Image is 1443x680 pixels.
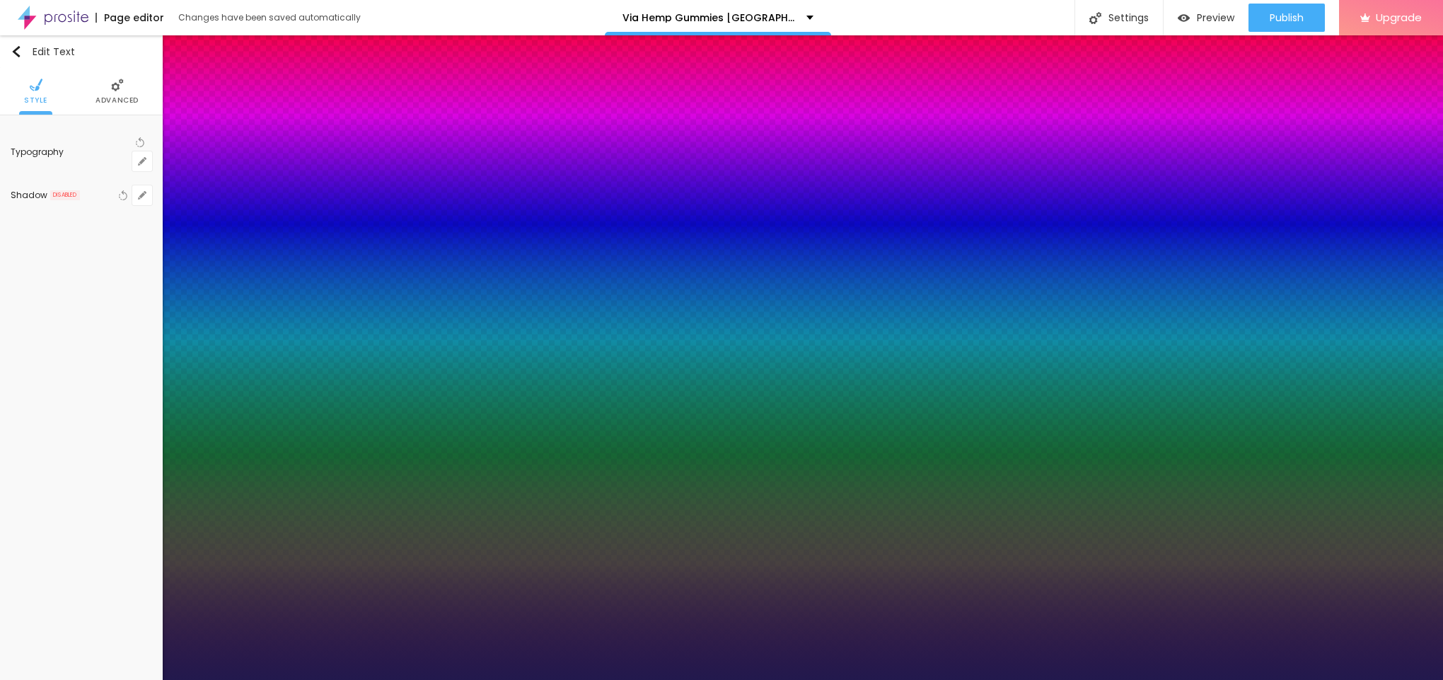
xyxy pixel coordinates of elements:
[1376,11,1422,23] span: Upgrade
[50,190,80,200] span: DISABLED
[95,97,139,104] span: Advanced
[1248,4,1325,32] button: Publish
[1270,12,1304,23] span: Publish
[30,79,42,91] img: Icone
[95,13,164,23] div: Page editor
[111,79,124,91] img: Icone
[1178,12,1190,24] img: view-1.svg
[11,191,47,200] div: Shadow
[11,148,132,156] div: Typography
[11,46,75,57] div: Edit Text
[11,46,22,57] img: Icone
[622,13,796,23] p: Via Hemp Gummies [GEOGRAPHIC_DATA]
[178,13,361,22] div: Changes have been saved automatically
[1164,4,1248,32] button: Preview
[1197,12,1234,23] span: Preview
[1089,12,1101,24] img: Icone
[24,97,47,104] span: Style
